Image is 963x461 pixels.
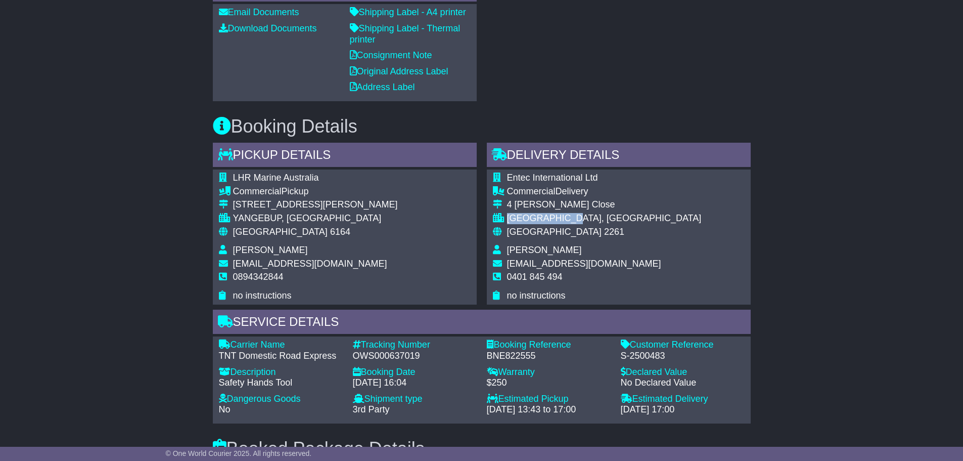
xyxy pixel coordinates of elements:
[233,173,319,183] span: LHR Marine Australia
[621,351,745,362] div: S-2500483
[233,186,282,196] span: Commercial
[233,186,398,197] div: Pickup
[353,367,477,378] div: Booking Date
[233,227,328,237] span: [GEOGRAPHIC_DATA]
[353,378,477,389] div: [DATE] 16:04
[330,227,350,237] span: 6164
[487,404,611,415] div: [DATE] 13:43 to 17:00
[507,245,582,255] span: [PERSON_NAME]
[213,116,751,137] h3: Booking Details
[233,199,398,211] div: [STREET_ADDRESS][PERSON_NAME]
[350,50,432,60] a: Consignment Note
[219,351,343,362] div: TNT Domestic Road Express
[621,394,745,405] div: Estimated Delivery
[621,340,745,351] div: Customer Reference
[213,439,751,459] h3: Booked Package Details
[219,340,343,351] div: Carrier Name
[233,290,292,301] span: no instructions
[213,143,477,170] div: Pickup Details
[507,272,563,282] span: 0401 845 494
[507,290,566,301] span: no instructions
[219,7,299,17] a: Email Documents
[219,23,317,33] a: Download Documents
[487,367,611,378] div: Warranty
[621,404,745,415] div: [DATE] 17:00
[350,66,448,76] a: Original Address Label
[219,367,343,378] div: Description
[507,186,556,196] span: Commercial
[350,23,461,45] a: Shipping Label - Thermal printer
[621,367,745,378] div: Declared Value
[507,199,702,211] div: 4 [PERSON_NAME] Close
[219,394,343,405] div: Dangerous Goods
[219,404,231,414] span: No
[487,394,611,405] div: Estimated Pickup
[507,173,598,183] span: Entec International Ltd
[233,245,308,255] span: [PERSON_NAME]
[487,351,611,362] div: BNE822555
[507,186,702,197] div: Delivery
[219,378,343,389] div: Safety Hands Tool
[487,143,751,170] div: Delivery Details
[353,394,477,405] div: Shipment type
[621,378,745,389] div: No Declared Value
[350,82,415,92] a: Address Label
[507,227,602,237] span: [GEOGRAPHIC_DATA]
[353,351,477,362] div: OWS000637019
[233,272,284,282] span: 0894342844
[604,227,624,237] span: 2261
[233,213,398,224] div: YANGEBUP, [GEOGRAPHIC_DATA]
[350,7,466,17] a: Shipping Label - A4 printer
[233,259,387,269] span: [EMAIL_ADDRESS][DOMAIN_NAME]
[166,449,312,457] span: © One World Courier 2025. All rights reserved.
[353,340,477,351] div: Tracking Number
[507,259,661,269] span: [EMAIL_ADDRESS][DOMAIN_NAME]
[507,213,702,224] div: [GEOGRAPHIC_DATA], [GEOGRAPHIC_DATA]
[353,404,390,414] span: 3rd Party
[487,340,611,351] div: Booking Reference
[213,310,751,337] div: Service Details
[487,378,611,389] div: $250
